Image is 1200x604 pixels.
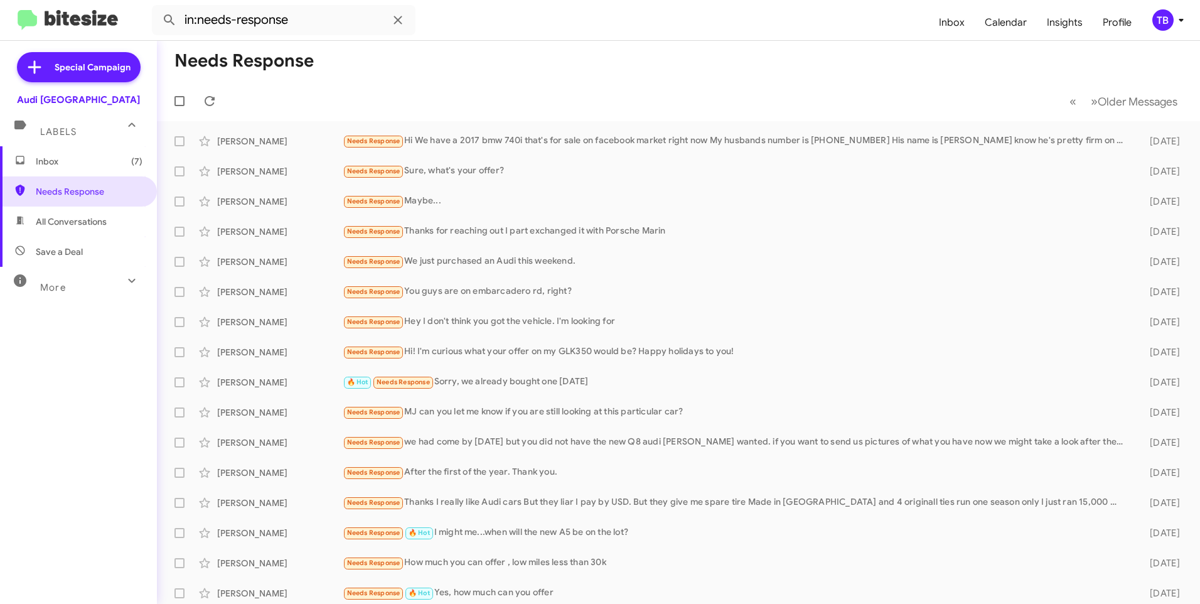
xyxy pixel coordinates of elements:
div: Audi [GEOGRAPHIC_DATA] [17,94,140,106]
div: [PERSON_NAME] [217,316,343,328]
span: Needs Response [347,197,400,205]
a: Calendar [975,4,1037,41]
div: [DATE] [1130,316,1190,328]
div: [PERSON_NAME] [217,436,343,449]
div: [PERSON_NAME] [217,557,343,569]
div: [PERSON_NAME] [217,497,343,509]
div: Yes, how much can you offer [343,586,1130,600]
div: MJ can you let me know if you are still looking at this particular car? [343,405,1130,419]
div: [DATE] [1130,376,1190,389]
div: [DATE] [1130,225,1190,238]
nav: Page navigation example [1063,89,1185,114]
span: Needs Response [347,167,400,175]
div: [PERSON_NAME] [217,286,343,298]
h1: Needs Response [174,51,314,71]
div: Hi! I'm curious what your offer on my GLK350 would be? Happy holidays to you! [343,345,1130,359]
span: Needs Response [347,257,400,266]
div: Sorry, we already bought one [DATE] [343,375,1130,389]
div: [PERSON_NAME] [217,466,343,479]
div: [PERSON_NAME] [217,135,343,148]
div: [PERSON_NAME] [217,406,343,419]
span: Labels [40,126,77,138]
span: Needs Response [347,559,400,567]
span: Needs Response [347,318,400,326]
button: Previous [1062,89,1084,114]
div: [DATE] [1130,466,1190,479]
span: « [1069,94,1076,109]
span: Special Campaign [55,61,131,73]
span: Needs Response [347,499,400,507]
div: Hey I don't think you got the vehicle. I'm looking for [343,315,1130,329]
input: Search [152,5,415,35]
span: Needs Response [347,438,400,446]
div: How much you can offer , low miles less than 30k [343,556,1130,570]
button: TB [1142,9,1186,31]
div: I might me...when will the new A5 be on the lot? [343,526,1130,540]
div: [PERSON_NAME] [217,225,343,238]
div: [DATE] [1130,527,1190,539]
div: [DATE] [1130,587,1190,600]
span: Needs Response [36,185,142,198]
span: Needs Response [347,529,400,537]
span: 🔥 Hot [409,529,430,537]
div: [DATE] [1130,286,1190,298]
div: Hi We have a 2017 bmw 740i that's for sale on facebook market right now My husbands number is [PH... [343,134,1130,148]
div: After the first of the year. Thank you. [343,465,1130,480]
div: [DATE] [1130,165,1190,178]
span: (7) [131,155,142,168]
div: Maybe... [343,194,1130,208]
div: You guys are on embarcadero rd, right? [343,284,1130,299]
div: Sure, what's your offer? [343,164,1130,178]
div: we had come by [DATE] but you did not have the new Q8 audi [PERSON_NAME] wanted. if you want to s... [343,435,1130,450]
div: Thanks I really like Audi cars But they liar I pay by USD. But they give me spare tire Made in [G... [343,495,1130,510]
span: Needs Response [347,348,400,356]
span: Needs Response [377,378,430,386]
span: Needs Response [347,288,400,296]
span: Needs Response [347,137,400,145]
div: We just purchased an Audi this weekend. [343,254,1130,269]
div: [DATE] [1130,195,1190,208]
span: More [40,282,66,293]
div: [DATE] [1130,346,1190,359]
span: Inbox [36,155,142,168]
span: Needs Response [347,589,400,597]
a: Special Campaign [17,52,141,82]
div: [DATE] [1130,557,1190,569]
div: [PERSON_NAME] [217,587,343,600]
div: [PERSON_NAME] [217,376,343,389]
div: [DATE] [1130,135,1190,148]
div: [DATE] [1130,406,1190,419]
div: Thanks for reaching out I part exchanged it with Porsche Marin [343,224,1130,239]
span: » [1091,94,1098,109]
div: [PERSON_NAME] [217,195,343,208]
span: Needs Response [347,408,400,416]
span: All Conversations [36,215,107,228]
a: Profile [1093,4,1142,41]
div: [PERSON_NAME] [217,346,343,359]
span: Needs Response [347,468,400,477]
span: Save a Deal [36,245,83,258]
span: Older Messages [1098,95,1177,109]
div: TB [1152,9,1174,31]
span: 🔥 Hot [347,378,368,386]
span: Needs Response [347,227,400,235]
span: 🔥 Hot [409,589,430,597]
div: [DATE] [1130,436,1190,449]
div: [PERSON_NAME] [217,165,343,178]
div: [DATE] [1130,497,1190,509]
div: [PERSON_NAME] [217,256,343,268]
a: Inbox [929,4,975,41]
div: [DATE] [1130,256,1190,268]
button: Next [1083,89,1185,114]
a: Insights [1037,4,1093,41]
div: [PERSON_NAME] [217,527,343,539]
